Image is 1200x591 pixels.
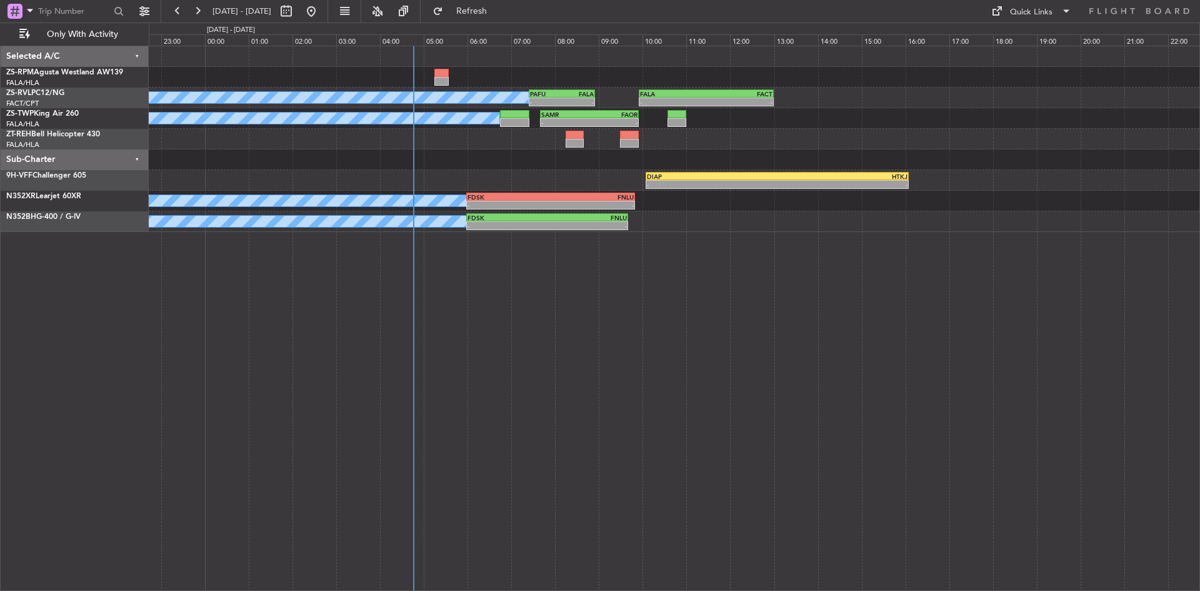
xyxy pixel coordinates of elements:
div: - [530,98,562,106]
div: [DATE] - [DATE] [207,25,255,36]
div: 15:00 [862,34,906,46]
span: N352BH [6,213,36,221]
a: 9H-VFFChallenger 605 [6,172,86,179]
div: SAMR [541,111,589,118]
div: 11:00 [686,34,730,46]
a: FACT/CPT [6,99,39,108]
div: FALA [562,90,594,98]
div: - [562,98,594,106]
span: Only With Activity [32,30,132,39]
div: 01:00 [249,34,292,46]
span: 9H-VFF [6,172,32,179]
a: FALA/HLA [6,78,39,88]
div: 08:00 [555,34,599,46]
div: 06:00 [467,34,511,46]
div: - [467,222,547,230]
div: FDSK [467,193,551,201]
span: Refresh [446,7,498,16]
div: Quick Links [1010,6,1052,19]
button: Refresh [427,1,502,21]
div: 23:00 [161,34,205,46]
div: 04:00 [380,34,424,46]
div: - [777,181,907,188]
a: ZT-REHBell Helicopter 430 [6,131,100,138]
button: Quick Links [985,1,1077,21]
a: N352BHG-400 / G-IV [6,213,81,221]
div: DIAP [647,173,777,180]
span: ZS-RVL [6,89,31,97]
a: ZS-TWPKing Air 260 [6,110,79,118]
span: ZT-REH [6,131,31,138]
div: FACT [706,90,772,98]
div: FALA [640,90,706,98]
div: PAFU [530,90,562,98]
a: ZS-RVLPC12/NG [6,89,64,97]
div: 19:00 [1037,34,1081,46]
div: - [547,222,626,230]
span: ZS-RPM [6,69,34,76]
a: N352XRLearjet 60XR [6,193,81,200]
div: FDSK [467,214,547,221]
div: 13:00 [774,34,818,46]
div: 07:00 [511,34,555,46]
div: 20:00 [1081,34,1124,46]
span: ZS-TWP [6,110,34,118]
div: 05:00 [424,34,467,46]
span: [DATE] - [DATE] [212,6,271,17]
div: HTKJ [777,173,907,180]
div: - [467,201,551,209]
div: 17:00 [949,34,993,46]
div: - [589,119,637,126]
div: FAOR [589,111,637,118]
div: - [551,201,634,209]
div: 16:00 [906,34,949,46]
div: FNLU [547,214,626,221]
div: - [647,181,777,188]
div: - [640,98,706,106]
span: N352XR [6,193,36,200]
a: ZS-RPMAgusta Westland AW139 [6,69,123,76]
div: 18:00 [993,34,1037,46]
div: 03:00 [336,34,380,46]
a: FALA/HLA [6,140,39,149]
div: FNLU [551,193,634,201]
div: 12:00 [730,34,774,46]
div: 21:00 [1124,34,1168,46]
div: - [541,119,589,126]
div: - [706,98,772,106]
button: Only With Activity [14,24,136,44]
div: 00:00 [205,34,249,46]
a: FALA/HLA [6,119,39,129]
div: 09:00 [599,34,642,46]
div: 10:00 [642,34,686,46]
input: Trip Number [38,2,110,21]
div: 02:00 [292,34,336,46]
div: 14:00 [818,34,862,46]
